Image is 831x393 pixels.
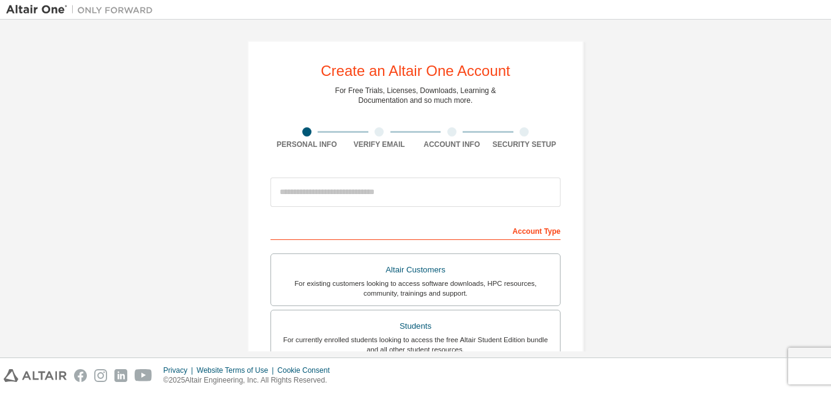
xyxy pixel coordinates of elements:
[163,375,337,386] p: © 2025 Altair Engineering, Inc. All Rights Reserved.
[196,365,277,375] div: Website Terms of Use
[94,369,107,382] img: instagram.svg
[163,365,196,375] div: Privacy
[278,335,553,354] div: For currently enrolled students looking to access the free Altair Student Edition bundle and all ...
[278,318,553,335] div: Students
[270,220,561,240] div: Account Type
[270,140,343,149] div: Personal Info
[278,261,553,279] div: Altair Customers
[335,86,496,105] div: For Free Trials, Licenses, Downloads, Learning & Documentation and so much more.
[278,279,553,298] div: For existing customers looking to access software downloads, HPC resources, community, trainings ...
[321,64,510,78] div: Create an Altair One Account
[416,140,488,149] div: Account Info
[488,140,561,149] div: Security Setup
[6,4,159,16] img: Altair One
[4,369,67,382] img: altair_logo.svg
[277,365,337,375] div: Cookie Consent
[114,369,127,382] img: linkedin.svg
[135,369,152,382] img: youtube.svg
[343,140,416,149] div: Verify Email
[74,369,87,382] img: facebook.svg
